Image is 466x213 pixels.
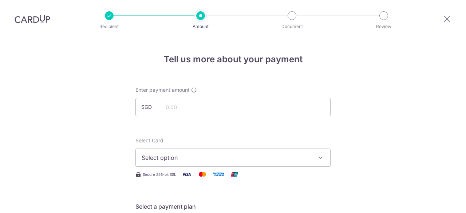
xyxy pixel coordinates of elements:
img: American Express [211,170,226,179]
p: Document [265,23,319,30]
span: Enter payment amount [135,86,190,94]
button: Select option [135,149,331,167]
img: CardUp [15,15,50,23]
input: 0.00 [135,98,331,116]
h4: Tell us more about your payment [135,53,331,66]
p: Amount [174,23,228,30]
span: SGD [141,103,160,111]
span: translation missing: en.payables.payment_networks.credit_card.summary.labels.select_card [135,137,163,143]
p: Review [357,23,411,30]
img: Mastercard [195,170,210,179]
span: Secure 256-bit SSL [143,171,176,177]
p: Recipient [82,23,136,30]
img: Visa [179,170,194,179]
span: Select option [142,153,311,162]
img: Union Pay [227,170,242,179]
h5: Select a payment plan [135,202,331,211]
iframe: Opens a widget where you can find more information [419,191,459,209]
